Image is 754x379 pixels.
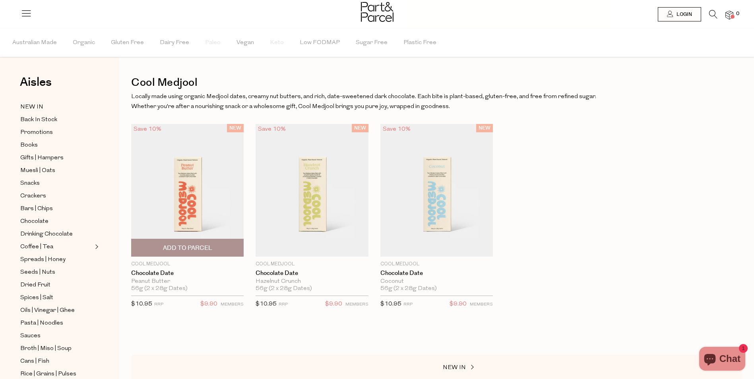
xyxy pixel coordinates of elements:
a: Coffee | Tea [20,242,93,252]
span: NEW IN [443,365,466,371]
span: Back In Stock [20,115,57,125]
span: 56g (2 x 28g Dates) [131,285,188,292]
p: Locally made using organic Medjool dates, creamy nut butters, and rich, date-sweetened dark choco... [131,92,617,112]
small: RRP [154,302,163,307]
div: Hazelnut Crunch [256,278,368,285]
span: Snacks [20,179,40,188]
img: Part&Parcel [361,2,393,22]
span: Login [675,11,692,18]
span: Rice | Grains | Pulses [20,369,76,379]
a: Spices | Salt [20,293,93,303]
button: Expand/Collapse Coffee | Tea [93,242,99,251]
span: NEW [227,124,244,132]
button: Add To Parcel [131,239,244,257]
div: Coconut [380,278,493,285]
a: Oils | Vinegar | Ghee [20,306,93,315]
span: 0 [734,10,741,17]
span: Sugar Free [356,29,388,57]
p: Cool Medjool [131,261,244,268]
span: Vegan [236,29,254,57]
span: Spreads | Honey [20,255,66,265]
inbox-online-store-chat: Shopify online store chat [697,347,748,373]
span: Oils | Vinegar | Ghee [20,306,75,315]
small: MEMBERS [470,302,493,307]
div: Save 10% [380,124,413,135]
h1: Cool Medjool [131,73,742,92]
a: Promotions [20,128,93,137]
a: Pasta | Noodles [20,318,93,328]
p: Cool Medjool [256,261,368,268]
a: Chocolate [20,217,93,226]
span: $10.95 [256,301,277,307]
span: Bars | Chips [20,204,53,214]
span: Muesli | Oats [20,166,55,176]
a: Dried Fruit [20,280,93,290]
a: Drinking Chocolate [20,229,93,239]
a: Login [658,7,701,21]
span: 56g (2 x 28g Dates) [380,285,437,292]
a: Rice | Grains | Pulses [20,369,93,379]
span: Paleo [205,29,221,57]
span: Organic [73,29,95,57]
p: Cool Medjool [380,261,493,268]
span: Drinking Chocolate [20,230,73,239]
span: Chocolate [20,217,48,226]
a: Chocolate Date [131,270,244,277]
a: Cans | Fish [20,356,93,366]
img: Chocolate Date [131,124,244,257]
span: Sauces [20,331,41,341]
span: Aisles [20,73,52,91]
span: NEW [352,124,368,132]
a: Seeds | Nuts [20,267,93,277]
span: NEW IN [20,102,43,112]
span: NEW [476,124,493,132]
span: Gluten Free [111,29,144,57]
div: Save 10% [131,124,164,135]
span: Add To Parcel [163,244,212,252]
a: Muesli | Oats [20,166,93,176]
span: Spices | Salt [20,293,53,303]
small: RRP [403,302,413,307]
span: $9.90 [450,299,467,309]
a: Back In Stock [20,115,93,125]
span: $9.90 [325,299,342,309]
span: Coffee | Tea [20,242,53,252]
a: Crackers [20,191,93,201]
small: MEMBERS [345,302,368,307]
span: Broth | Miso | Soup [20,344,72,354]
a: Broth | Miso | Soup [20,344,93,354]
a: Books [20,140,93,150]
span: Australian Made [12,29,57,57]
span: $10.95 [380,301,401,307]
span: Crackers [20,191,46,201]
span: Low FODMAP [300,29,340,57]
a: Sauces [20,331,93,341]
span: Seeds | Nuts [20,268,55,277]
span: Pasta | Noodles [20,319,63,328]
span: 56g (2 x 28g Dates) [256,285,312,292]
a: Chocolate Date [256,270,368,277]
span: $10.95 [131,301,152,307]
img: Chocolate Date [256,124,368,257]
span: Dried Fruit [20,280,50,290]
span: Plastic Free [403,29,436,57]
a: NEW IN [443,363,522,373]
span: Cans | Fish [20,357,49,366]
span: Promotions [20,128,53,137]
a: NEW IN [20,102,93,112]
div: Peanut Butter [131,278,244,285]
small: RRP [279,302,288,307]
a: Spreads | Honey [20,255,93,265]
img: Chocolate Date [380,124,493,257]
a: Chocolate Date [380,270,493,277]
a: 0 [725,11,733,19]
a: Gifts | Hampers [20,153,93,163]
span: Books [20,141,38,150]
span: Keto [270,29,284,57]
div: Save 10% [256,124,288,135]
a: Snacks [20,178,93,188]
span: Dairy Free [160,29,189,57]
small: MEMBERS [221,302,244,307]
span: Gifts | Hampers [20,153,64,163]
a: Bars | Chips [20,204,93,214]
